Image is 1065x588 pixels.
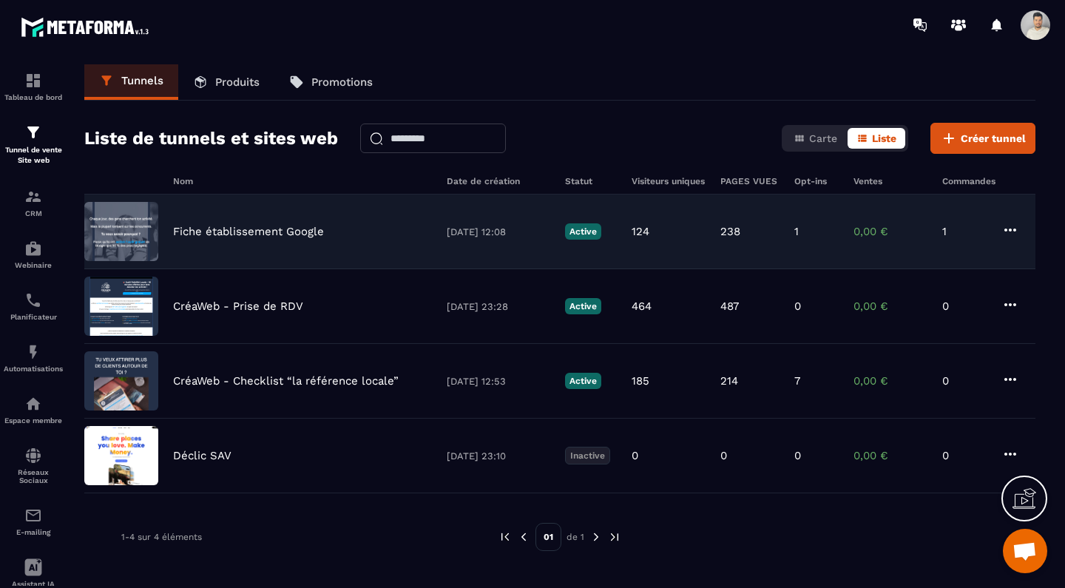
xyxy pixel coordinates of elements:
[173,176,432,186] h6: Nom
[447,301,550,312] p: [DATE] 23:28
[24,291,42,309] img: scheduler
[311,75,373,89] p: Promotions
[4,261,63,269] p: Webinaire
[24,395,42,413] img: automations
[447,176,550,186] h6: Date de création
[4,61,63,112] a: formationformationTableau de bord
[4,528,63,536] p: E-mailing
[794,449,801,462] p: 0
[84,277,158,336] img: image
[632,374,649,388] p: 185
[4,209,63,217] p: CRM
[84,64,178,100] a: Tunnels
[215,75,260,89] p: Produits
[794,300,801,313] p: 0
[794,176,839,186] h6: Opt-ins
[720,374,738,388] p: 214
[942,176,995,186] h6: Commandes
[4,145,63,166] p: Tunnel de vente Site web
[4,416,63,425] p: Espace membre
[24,124,42,141] img: formation
[565,176,617,186] h6: Statut
[4,468,63,484] p: Réseaux Sociaux
[853,449,927,462] p: 0,00 €
[872,132,896,144] span: Liste
[632,176,706,186] h6: Visiteurs uniques
[794,374,800,388] p: 7
[274,64,388,100] a: Promotions
[942,300,987,313] p: 0
[853,374,927,388] p: 0,00 €
[4,384,63,436] a: automationsautomationsEspace membre
[447,376,550,387] p: [DATE] 12:53
[24,447,42,464] img: social-network
[565,447,610,464] p: Inactive
[173,374,399,388] p: CréaWeb - Checklist “la référence locale”
[4,112,63,177] a: formationformationTunnel de vente Site web
[4,365,63,373] p: Automatisations
[4,229,63,280] a: automationsautomationsWebinaire
[720,176,780,186] h6: PAGES VUES
[785,128,846,149] button: Carte
[178,64,274,100] a: Produits
[565,298,601,314] p: Active
[447,226,550,237] p: [DATE] 12:08
[4,580,63,588] p: Assistant IA
[942,449,987,462] p: 0
[942,225,987,238] p: 1
[121,532,202,542] p: 1-4 sur 4 éléments
[565,223,601,240] p: Active
[24,343,42,361] img: automations
[24,72,42,89] img: formation
[517,530,530,544] img: prev
[24,507,42,524] img: email
[794,225,799,238] p: 1
[173,300,303,313] p: CréaWeb - Prise de RDV
[632,449,638,462] p: 0
[942,374,987,388] p: 0
[498,530,512,544] img: prev
[84,426,158,485] img: image
[720,225,740,238] p: 238
[535,523,561,551] p: 01
[567,531,584,543] p: de 1
[4,313,63,321] p: Planificateur
[608,530,621,544] img: next
[84,124,338,153] h2: Liste de tunnels et sites web
[632,300,652,313] p: 464
[84,202,158,261] img: image
[84,351,158,410] img: image
[961,131,1026,146] span: Créer tunnel
[24,240,42,257] img: automations
[24,188,42,206] img: formation
[1003,529,1047,573] div: Ouvrir le chat
[930,123,1035,154] button: Créer tunnel
[4,496,63,547] a: emailemailE-mailing
[809,132,837,144] span: Carte
[4,436,63,496] a: social-networksocial-networkRéseaux Sociaux
[21,13,154,41] img: logo
[173,225,324,238] p: Fiche établissement Google
[632,225,649,238] p: 124
[720,300,739,313] p: 487
[853,176,927,186] h6: Ventes
[589,530,603,544] img: next
[447,450,550,462] p: [DATE] 23:10
[565,373,601,389] p: Active
[848,128,905,149] button: Liste
[4,177,63,229] a: formationformationCRM
[4,93,63,101] p: Tableau de bord
[173,449,231,462] p: Déclic SAV
[853,225,927,238] p: 0,00 €
[121,74,163,87] p: Tunnels
[853,300,927,313] p: 0,00 €
[4,332,63,384] a: automationsautomationsAutomatisations
[4,280,63,332] a: schedulerschedulerPlanificateur
[720,449,727,462] p: 0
